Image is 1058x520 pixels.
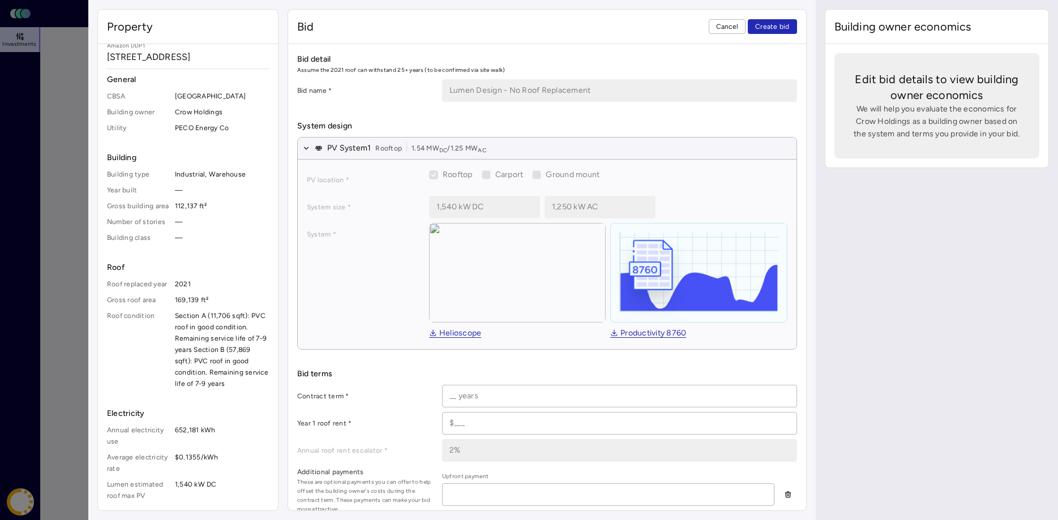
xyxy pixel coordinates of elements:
[107,106,170,118] span: Building owner
[107,91,170,102] span: CBSA
[545,196,655,218] input: 1,000 kW AC
[307,174,420,186] label: PV location *
[412,143,486,154] span: 1.54 MW / 1.25 MW
[478,147,486,154] sub: AC
[107,19,153,35] span: Property
[175,91,269,102] span: [GEOGRAPHIC_DATA]
[175,424,269,447] span: 652,181 kWh
[175,169,269,180] span: Industrial, Warehouse
[297,418,433,429] label: Year 1 roof rent *
[443,412,796,434] input: $___
[297,445,433,456] label: Annual roof rent escalator *
[107,452,170,474] span: Average electricity rate
[297,120,797,132] span: System design
[709,19,746,34] button: Cancel
[175,200,269,212] span: 112,137 ft²
[853,71,1021,103] span: Edit bid details to view building owner economics
[107,74,269,86] span: General
[175,122,269,134] span: PECO Energy Co
[755,21,790,32] span: Create bid
[107,184,170,196] span: Year built
[175,184,269,196] span: —
[297,66,797,75] span: Assume the 2021 roof can withstand 25+ years (to be confirmed via site walk)
[107,200,170,212] span: Gross building area
[307,229,420,240] label: System *
[297,466,433,478] label: Additional payments
[327,142,371,154] span: PV System 1
[297,368,797,380] span: Bid terms
[175,310,269,389] span: Section A (11,706 sqft): PVC roof in good condition. Remaining service life of 7-9 years Section ...
[495,170,524,179] span: Carport
[107,169,170,180] span: Building type
[175,479,269,501] span: 1,540 kW DC
[716,21,739,32] span: Cancel
[429,329,482,338] a: Helioscope
[107,122,170,134] span: Utility
[107,278,170,290] span: Roof replaced year
[297,390,433,402] label: Contract term *
[307,201,420,213] label: System size *
[443,440,796,461] input: _%
[175,294,269,306] span: 169,139 ft²
[107,424,170,447] span: Annual electricity use
[107,479,170,501] span: Lumen estimated roof max PV
[442,472,774,481] span: Upfront payment
[443,385,796,407] input: __ years
[297,19,314,35] span: Bid
[853,103,1021,140] span: We will help you evaluate the economics for Crow Holdings as a building owner based on the system...
[748,19,797,34] button: Create bid
[107,50,269,64] span: [STREET_ADDRESS]
[175,278,269,290] span: 2021
[834,19,971,35] span: Building owner economics
[546,170,599,179] span: Ground mount
[107,310,170,389] span: Roof condition
[375,143,402,154] span: Rooftop
[298,137,796,160] button: PV System1Rooftop1.54 MWDC/1.25 MWAC
[443,170,473,179] span: Rooftop
[107,261,269,274] span: Roof
[107,216,170,227] span: Number of stories
[611,224,786,322] img: helioscope-8760-1D3KBreE.png
[297,53,797,66] span: Bid detail
[175,106,269,118] span: Crow Holdings
[107,232,170,243] span: Building class
[430,196,539,218] input: 1,000 kW DC
[107,152,269,164] span: Building
[297,478,433,514] span: These are optional payments you can offer to help offset the building owner's costs during the co...
[175,452,269,474] span: $0.1355/kWh
[429,223,606,323] img: view
[107,407,269,420] span: Electricity
[297,85,433,96] label: Bid name *
[107,41,269,50] span: Amazon DDP1
[610,329,686,338] a: Productivity 8760
[175,216,269,227] span: —
[175,232,269,243] span: —
[107,294,170,306] span: Gross roof area
[439,147,448,154] sub: DC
